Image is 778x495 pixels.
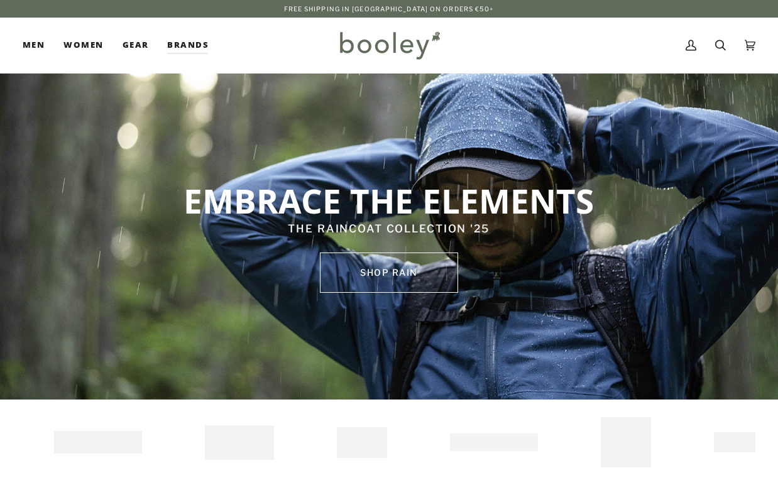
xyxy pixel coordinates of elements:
p: THE RAINCOAT COLLECTION '25 [166,221,611,237]
img: Booley [334,27,444,63]
a: Brands [158,18,218,73]
span: Brands [167,39,209,52]
span: Women [63,39,103,52]
a: SHOP rain [320,253,458,293]
a: Men [23,18,54,73]
p: Free Shipping in [GEOGRAPHIC_DATA] on Orders €50+ [284,4,495,14]
span: Gear [123,39,149,52]
p: EMBRACE THE ELEMENTS [166,180,611,221]
span: Men [23,39,45,52]
a: Women [54,18,112,73]
a: Gear [113,18,158,73]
